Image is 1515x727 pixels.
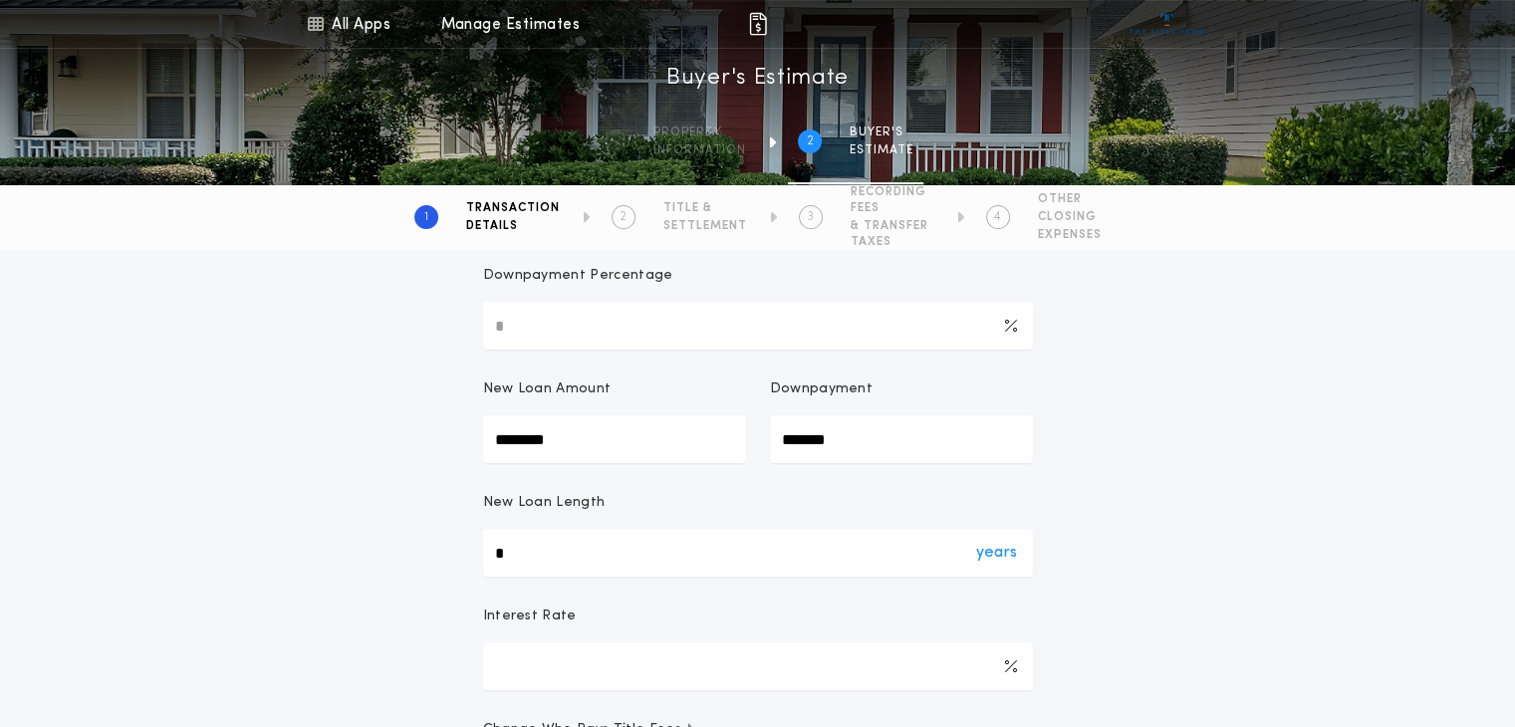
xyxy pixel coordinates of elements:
[1130,14,1204,34] img: vs-icon
[663,218,747,234] span: SETTLEMENT
[424,209,428,225] h2: 1
[850,142,913,158] span: ESTIMATE
[770,415,1033,463] input: Downpayment
[807,133,814,149] h2: 2
[653,142,746,158] span: information
[851,218,934,250] span: & TRANSFER TAXES
[483,266,673,286] p: Downpayment Percentage
[466,200,560,216] span: TRANSACTION
[483,302,1033,350] input: Downpayment Percentage
[483,415,746,463] input: New Loan Amount
[851,184,934,216] span: RECORDING FEES
[483,493,606,513] p: New Loan Length
[770,379,874,399] p: Downpayment
[1038,227,1102,243] span: EXPENSES
[483,379,612,399] p: New Loan Amount
[807,209,814,225] h2: 3
[483,606,577,626] p: Interest Rate
[746,12,770,36] img: img
[1038,209,1102,225] span: CLOSING
[483,642,1033,690] input: Interest Rate
[666,63,849,95] h1: Buyer's Estimate
[620,209,627,225] h2: 2
[653,124,746,140] span: Property
[850,124,913,140] span: BUYER'S
[994,209,1001,225] h2: 4
[1038,191,1102,207] span: OTHER
[976,529,1017,577] div: years
[466,218,560,234] span: DETAILS
[663,200,747,216] span: TITLE &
